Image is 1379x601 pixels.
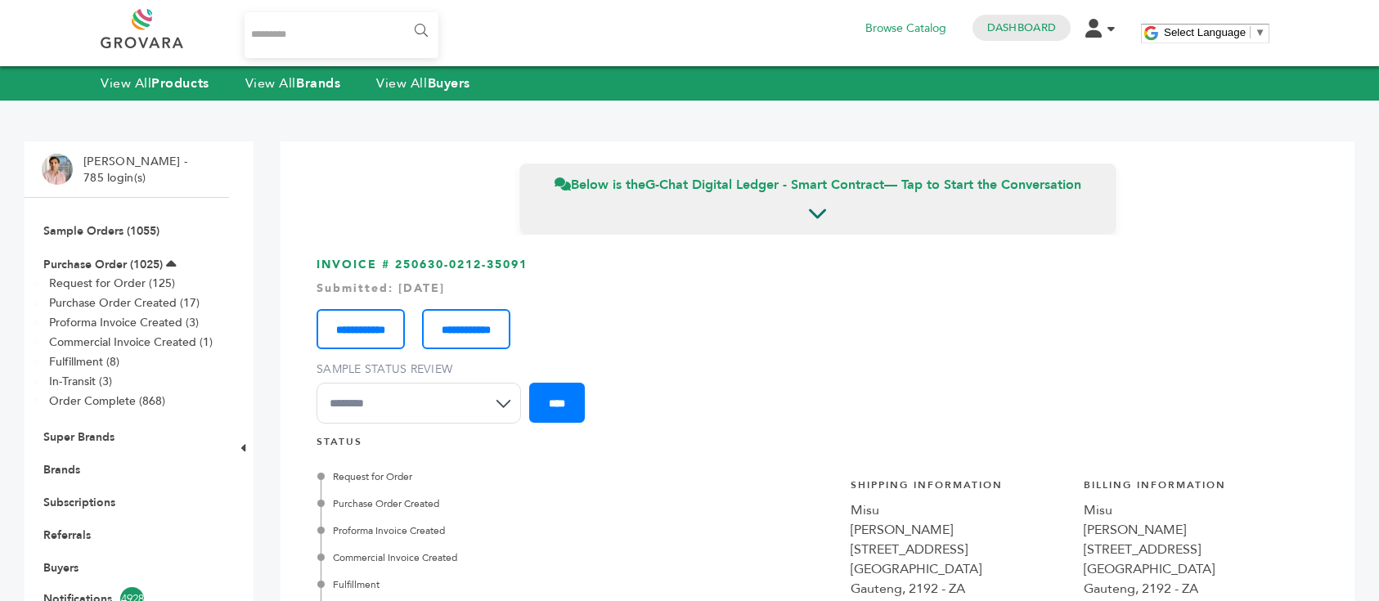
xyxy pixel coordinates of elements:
[321,523,667,538] div: Proforma Invoice Created
[321,469,667,484] div: Request for Order
[49,334,213,350] a: Commercial Invoice Created (1)
[1084,540,1300,559] div: [STREET_ADDRESS]
[49,276,175,291] a: Request for Order (125)
[43,223,159,239] a: Sample Orders (1055)
[83,154,191,186] li: [PERSON_NAME] - 785 login(s)
[317,361,529,378] label: Sample Status Review
[43,462,80,478] a: Brands
[851,478,1067,500] h4: Shipping Information
[43,257,163,272] a: Purchase Order (1025)
[317,435,1318,457] h4: STATUS
[987,20,1056,35] a: Dashboard
[151,74,209,92] strong: Products
[245,12,438,58] input: Search...
[851,579,1067,599] div: Gauteng, 2192 - ZA
[428,74,470,92] strong: Buyers
[645,176,884,194] strong: G-Chat Digital Ledger - Smart Contract
[1084,579,1300,599] div: Gauteng, 2192 - ZA
[49,374,112,389] a: In-Transit (3)
[1255,26,1265,38] span: ▼
[851,520,1067,540] div: [PERSON_NAME]
[1084,559,1300,579] div: [GEOGRAPHIC_DATA]
[851,540,1067,559] div: [STREET_ADDRESS]
[245,74,341,92] a: View AllBrands
[317,257,1318,436] h3: INVOICE # 250630-0212-35091
[1164,26,1246,38] span: Select Language
[49,393,165,409] a: Order Complete (868)
[376,74,470,92] a: View AllBuyers
[296,74,340,92] strong: Brands
[851,500,1067,520] div: Misu
[321,577,667,592] div: Fulfillment
[1084,500,1300,520] div: Misu
[321,550,667,565] div: Commercial Invoice Created
[49,354,119,370] a: Fulfillment (8)
[1164,26,1265,38] a: Select Language​
[321,496,667,511] div: Purchase Order Created
[49,295,200,311] a: Purchase Order Created (17)
[1250,26,1251,38] span: ​
[43,527,91,543] a: Referrals
[317,280,1318,297] div: Submitted: [DATE]
[43,560,79,576] a: Buyers
[101,74,209,92] a: View AllProducts
[43,429,115,445] a: Super Brands
[43,495,115,510] a: Subscriptions
[865,20,946,38] a: Browse Catalog
[555,176,1081,194] span: Below is the — Tap to Start the Conversation
[851,559,1067,579] div: [GEOGRAPHIC_DATA]
[1084,478,1300,500] h4: Billing Information
[1084,520,1300,540] div: [PERSON_NAME]
[49,315,199,330] a: Proforma Invoice Created (3)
